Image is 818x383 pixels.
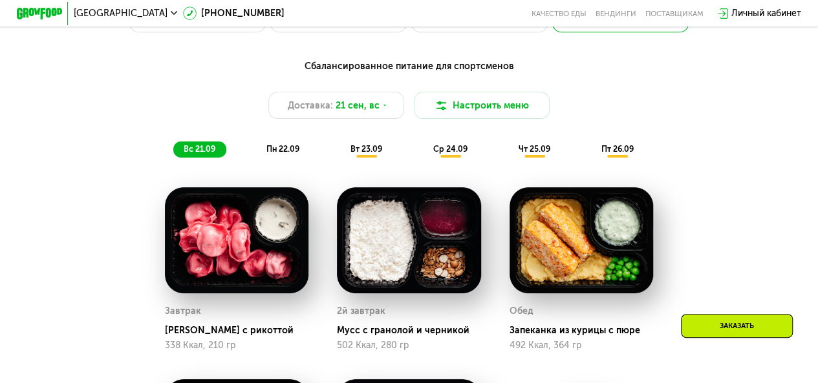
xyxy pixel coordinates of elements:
[681,314,793,338] div: Заказать
[165,325,318,336] div: [PERSON_NAME] с рикоттой
[518,144,550,154] span: чт 25.09
[288,99,333,112] span: Доставка:
[266,144,299,154] span: пн 22.09
[74,9,167,18] span: [GEOGRAPHIC_DATA]
[184,144,215,154] span: вс 21.09
[183,6,285,20] a: [PHONE_NUMBER]
[337,303,385,320] div: 2й завтрак
[596,9,636,18] a: Вендинги
[645,9,704,18] div: поставщикам
[350,144,382,154] span: вт 23.09
[510,340,654,351] div: 492 Ккал, 364 гр
[337,325,490,336] div: Мусс с гранолой и черникой
[165,303,201,320] div: Завтрак
[731,6,801,20] div: Личный кабинет
[510,303,533,320] div: Обед
[601,144,633,154] span: пт 26.09
[532,9,587,18] a: Качество еды
[336,99,380,112] span: 21 сен, вс
[414,92,550,119] button: Настроить меню
[337,340,481,351] div: 502 Ккал, 280 гр
[165,340,309,351] div: 338 Ккал, 210 гр
[510,325,663,336] div: Запеканка из курицы с пюре
[433,144,468,154] span: ср 24.09
[72,59,745,74] div: Сбалансированное питание для спортсменов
